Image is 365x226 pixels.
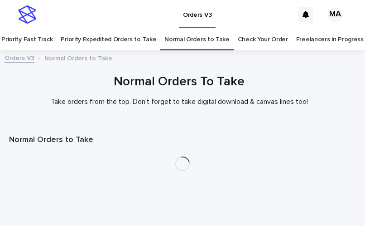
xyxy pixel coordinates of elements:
[9,74,349,90] h1: Normal Orders To Take
[164,29,230,50] a: Normal Orders to Take
[296,29,364,50] a: Freelancers in Progress
[328,7,342,22] div: MA
[238,29,288,50] a: Check Your Order
[18,5,36,24] img: stacker-logo-s-only.png
[9,135,356,146] h1: Normal Orders to Take
[61,29,156,50] a: Priority Expedited Orders to Take
[9,98,349,106] p: Take orders from the top. Don't forget to take digital download & canvas lines too!
[5,52,34,63] a: Orders V3
[44,53,112,63] p: Normal Orders to Take
[1,29,53,50] a: Priority Fast Track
